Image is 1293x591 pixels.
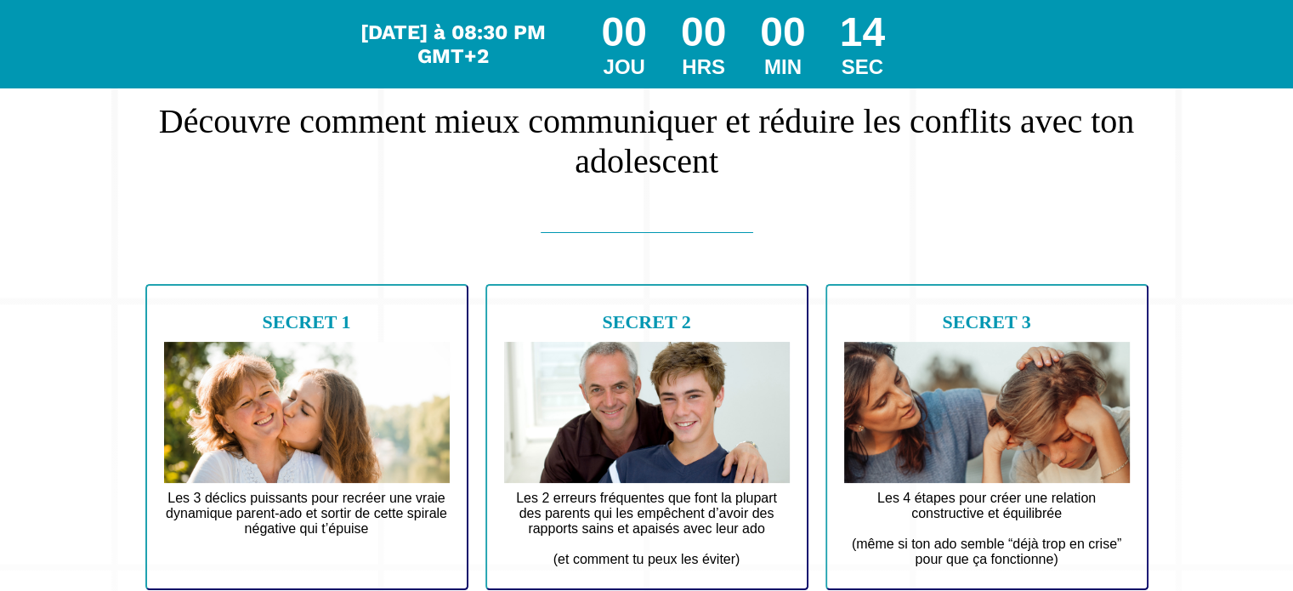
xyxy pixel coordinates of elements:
div: 00 [760,9,805,55]
text: Les 2 erreurs fréquentes que font la plupart des parents qui les empêchent d’avoir des rapports s... [504,486,790,571]
div: 00 [681,9,726,55]
img: 6e5ea48f4dd0521e46c6277ff4d310bb_Design_sans_titre_5.jpg [844,342,1130,483]
h1: Découvre comment mieux communiquer et réduire les conflits avec ton adolescent [137,84,1157,181]
span: [DATE] à 08:30 PM GMT+2 [360,20,546,68]
div: JOU [601,55,646,79]
text: Les 3 déclics puissants pour recréer une vraie dynamique parent-ado et sortir de cette spirale né... [164,486,450,556]
div: SEC [840,55,885,79]
text: Les 4 étapes pour créer une relation constructive et équilibrée (même si ton ado semble “déjà tro... [844,486,1130,571]
img: d70f9ede54261afe2763371d391305a3_Design_sans_titre_4.jpg [164,342,450,483]
div: HRS [681,55,726,79]
div: 14 [840,9,885,55]
b: SECRET 1 [262,311,350,332]
div: 00 [601,9,646,55]
b: SECRET 2 [602,311,690,332]
div: MIN [760,55,805,79]
b: SECRET 3 [942,311,1030,332]
img: 774e71fe38cd43451293438b60a23fce_Design_sans_titre_1.jpg [504,342,790,483]
div: Le webinar commence dans... [356,20,550,68]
